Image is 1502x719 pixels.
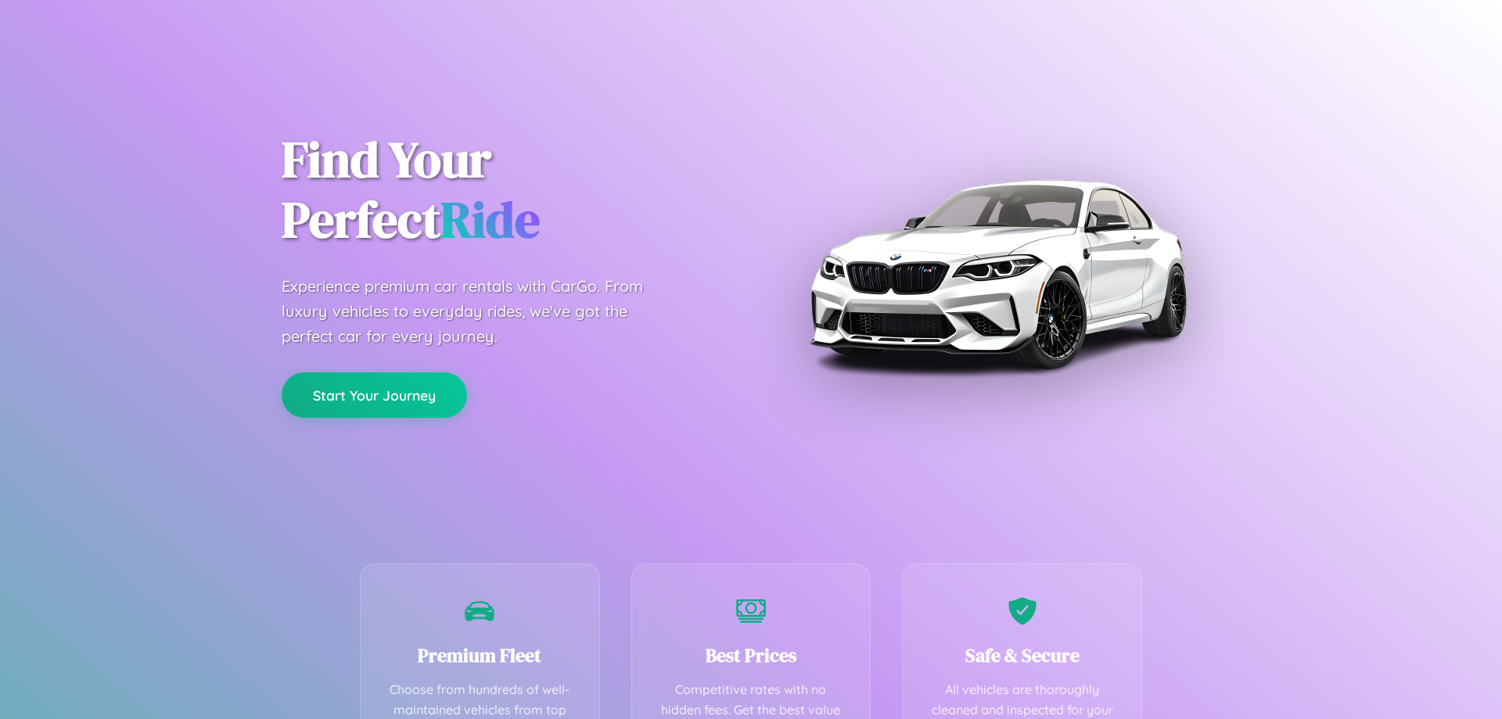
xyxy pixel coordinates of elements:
[282,130,728,250] h1: Find Your Perfect
[802,78,1193,469] img: Premium BMW car rental vehicle
[926,642,1118,668] h3: Safe & Secure
[440,185,540,253] span: Ride
[282,274,673,349] p: Experience premium car rentals with CarGo. From luxury vehicles to everyday rides, we've got the ...
[282,372,467,418] button: Start Your Journey
[656,642,847,668] h3: Best Prices
[384,642,576,668] h3: Premium Fleet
